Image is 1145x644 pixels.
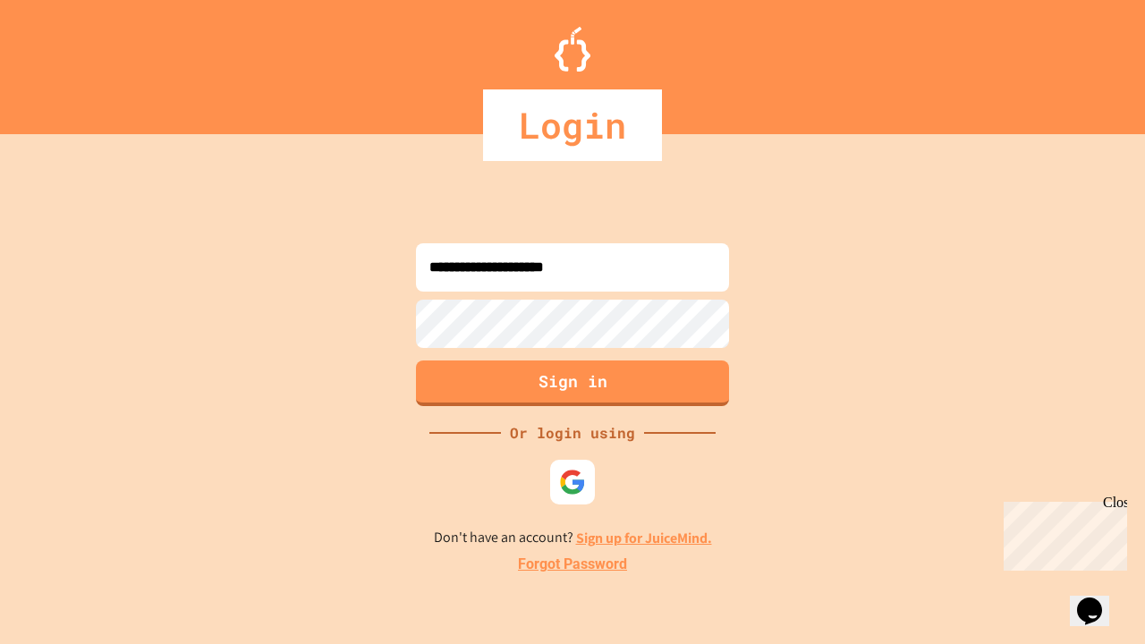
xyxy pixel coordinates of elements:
button: Sign in [416,360,729,406]
a: Sign up for JuiceMind. [576,529,712,547]
iframe: chat widget [1070,572,1127,626]
img: google-icon.svg [559,469,586,496]
a: Forgot Password [518,554,627,575]
div: Chat with us now!Close [7,7,123,114]
iframe: chat widget [997,495,1127,571]
div: Login [483,89,662,161]
p: Don't have an account? [434,527,712,549]
div: Or login using [501,422,644,444]
img: Logo.svg [555,27,590,72]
